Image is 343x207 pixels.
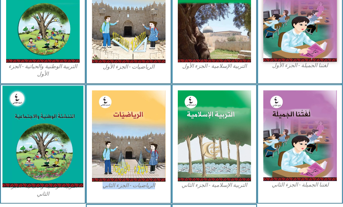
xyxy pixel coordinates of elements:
[178,181,251,189] figcaption: التربية الإسلامية - الجزء الثاني
[263,181,337,189] figcaption: لغتنا الجميلة - الجزء الثاني
[6,182,80,198] figcaption: التربية الوطنية والحياتية - الجزء الثاني
[178,62,251,70] figcaption: التربية الإسلامية - الجزء الأول
[92,63,166,71] figcaption: الرياضيات - الجزء الأول​
[92,182,166,189] figcaption: الرياضيات - الجزء الثاني
[263,62,337,69] figcaption: لغتنا الجميلة - الجزء الأول​
[6,63,80,78] figcaption: التربية الوطنية والحياتية - الجزء الأول​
